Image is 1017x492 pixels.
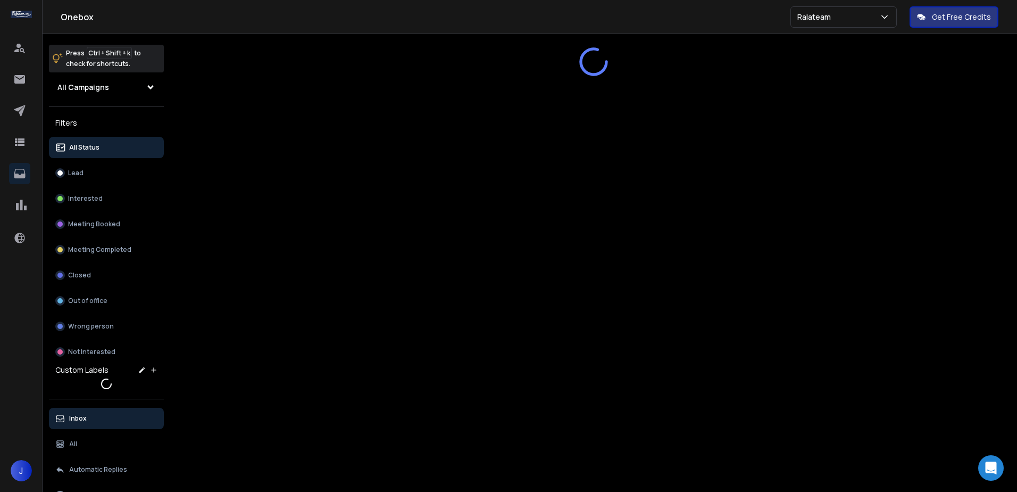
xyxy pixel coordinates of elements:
span: Ctrl + Shift + k [87,47,132,59]
p: Wrong person [68,322,114,331]
p: Interested [68,194,103,203]
button: Inbox [49,408,164,429]
button: Closed [49,265,164,286]
p: Get Free Credits [932,12,991,22]
p: Meeting Booked [68,220,120,228]
h1: Onebox [61,11,790,23]
p: Automatic Replies [69,465,127,474]
p: All Status [69,143,99,152]
p: Closed [68,271,91,280]
button: All [49,433,164,455]
button: Meeting Booked [49,214,164,235]
h3: Custom Labels [55,365,109,375]
button: All Status [49,137,164,158]
p: All [69,440,77,448]
button: All Campaigns [49,77,164,98]
h3: Filters [49,116,164,130]
p: Ralateam [797,12,835,22]
p: Out of office [68,297,107,305]
button: J [11,460,32,481]
button: Get Free Credits [910,6,998,28]
button: Wrong person [49,316,164,337]
p: Meeting Completed [68,245,131,254]
p: Press to check for shortcuts. [66,48,141,69]
img: logo [11,11,32,18]
p: Inbox [69,414,87,423]
h1: All Campaigns [57,82,109,93]
button: Out of office [49,290,164,311]
button: Lead [49,162,164,184]
button: Interested [49,188,164,209]
p: Not Interested [68,348,115,356]
button: Meeting Completed [49,239,164,260]
p: Lead [68,169,84,177]
div: Open Intercom Messenger [978,455,1004,481]
button: Automatic Replies [49,459,164,480]
button: Not Interested [49,341,164,363]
